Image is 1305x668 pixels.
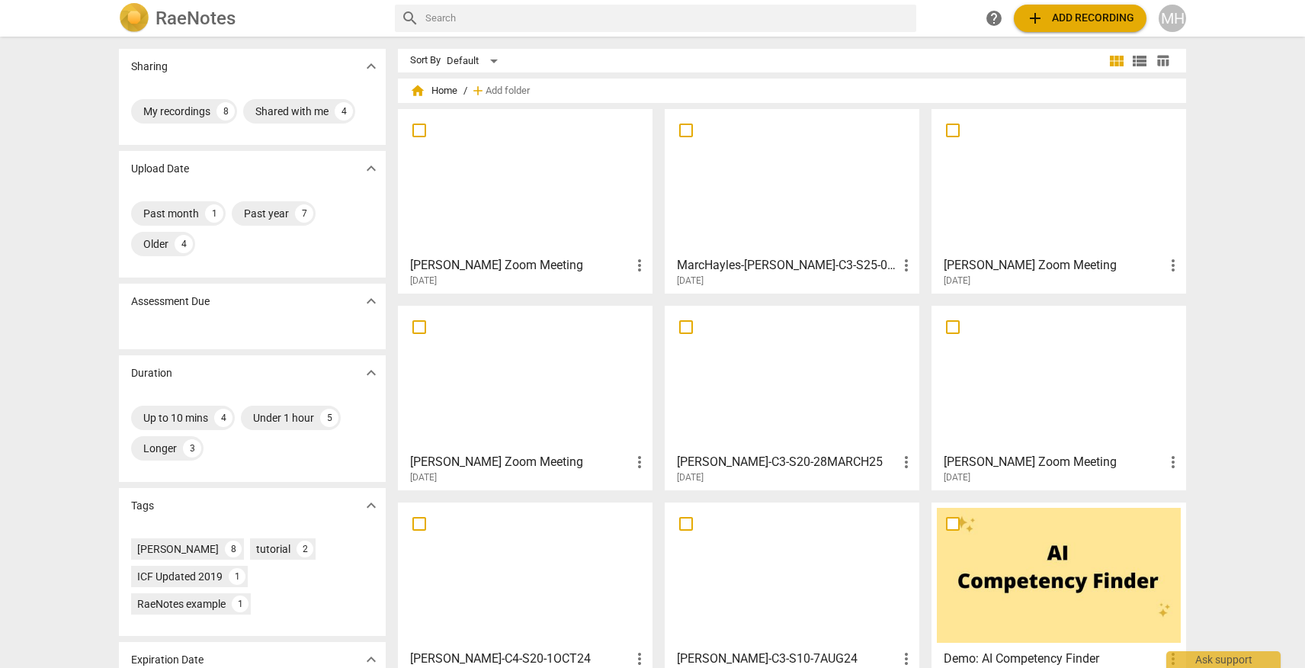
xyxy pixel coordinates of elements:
div: Default [447,49,503,73]
div: 1 [229,568,245,585]
h3: ARTURO-C3-S10-7AUG24 [677,650,897,668]
h3: Marc Hayles-Dunn's Zoom Meeting [944,256,1164,275]
div: Sort By [410,55,441,66]
button: Upload [1014,5,1146,32]
h3: Marc Hayles-Dunn's Zoom Meeting [410,256,630,275]
span: expand_more [362,364,380,382]
img: Logo [119,3,149,34]
a: [PERSON_NAME] Zoom Meeting[DATE] [403,114,647,287]
p: Expiration Date [131,652,204,668]
span: Home [410,83,457,98]
div: tutorial [256,541,290,557]
span: help [985,9,1003,27]
span: view_module [1108,52,1126,70]
span: more_vert [897,453,915,471]
span: more_vert [1164,453,1182,471]
button: Show more [360,494,383,517]
span: / [463,85,467,97]
h3: Marc Hayles-Dunn's Zoom Meeting [410,453,630,471]
div: 1 [232,596,248,612]
div: 4 [335,102,353,120]
h2: RaeNotes [156,8,236,29]
span: expand_more [362,292,380,310]
span: add [1026,9,1044,27]
div: My recordings [143,104,210,119]
p: Duration [131,365,172,381]
button: List view [1128,50,1151,72]
span: more_vert [897,650,915,668]
div: 5 [320,409,338,427]
span: view_list [1130,52,1149,70]
span: Add folder [486,85,530,97]
span: Add recording [1026,9,1134,27]
span: [DATE] [677,275,704,287]
button: MH [1159,5,1186,32]
span: more_vert [1164,650,1182,668]
div: Under 1 hour [253,410,314,426]
p: Upload Date [131,161,189,177]
span: add [470,83,486,98]
span: expand_more [362,159,380,178]
a: [PERSON_NAME] Zoom Meeting[DATE] [403,311,647,483]
div: 8 [216,102,235,120]
a: Help [980,5,1008,32]
button: Tile view [1105,50,1128,72]
a: MarcHayles-[PERSON_NAME]-C3-S25-07/03/25[DATE] [670,114,914,287]
input: Search [425,6,910,31]
span: expand_more [362,496,380,515]
span: more_vert [630,453,649,471]
a: [PERSON_NAME] Zoom Meeting[DATE] [937,311,1181,483]
p: Sharing [131,59,168,75]
span: home [410,83,425,98]
div: Older [143,236,168,252]
div: Past month [143,206,199,221]
div: Ask support [1166,651,1281,668]
span: expand_more [362,57,380,75]
h3: Marc Hayles-Dunn's Zoom Meeting [944,453,1164,471]
span: table_chart [1156,53,1170,68]
button: Table view [1151,50,1174,72]
div: RaeNotes example [137,596,226,612]
div: 4 [214,409,232,427]
span: [DATE] [944,471,970,484]
div: Past year [244,206,289,221]
div: 2 [297,541,313,557]
a: [PERSON_NAME]-C3-S20-28MARCH25[DATE] [670,311,914,483]
div: 1 [205,204,223,223]
div: Shared with me [255,104,329,119]
button: Show more [360,157,383,180]
div: 4 [175,235,193,253]
h3: Demo: AI Competency Finder [944,650,1164,668]
span: more_vert [897,256,915,275]
button: Show more [360,290,383,313]
h3: CORTNEY-C4-S20-1OCT24 [410,650,630,668]
div: 7 [295,204,313,223]
button: Show more [360,55,383,78]
span: [DATE] [944,275,970,287]
span: [DATE] [410,275,437,287]
span: more_vert [630,650,649,668]
div: 8 [225,541,242,557]
div: ICF Updated 2019 [137,569,223,584]
span: more_vert [630,256,649,275]
a: LogoRaeNotes [119,3,383,34]
span: search [401,9,419,27]
a: [PERSON_NAME] Zoom Meeting[DATE] [937,114,1181,287]
p: Tags [131,498,154,514]
div: Longer [143,441,177,456]
button: Show more [360,361,383,384]
h3: MarcHayles-Dunn-C3-S25-07/03/25 [677,256,897,275]
div: [PERSON_NAME] [137,541,219,557]
div: 3 [183,439,201,458]
div: Up to 10 mins [143,410,208,426]
span: [DATE] [410,471,437,484]
span: [DATE] [677,471,704,484]
span: more_vert [1164,256,1182,275]
h3: ARTURO-C3-S20-28MARCH25 [677,453,897,471]
p: Assessment Due [131,294,210,310]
